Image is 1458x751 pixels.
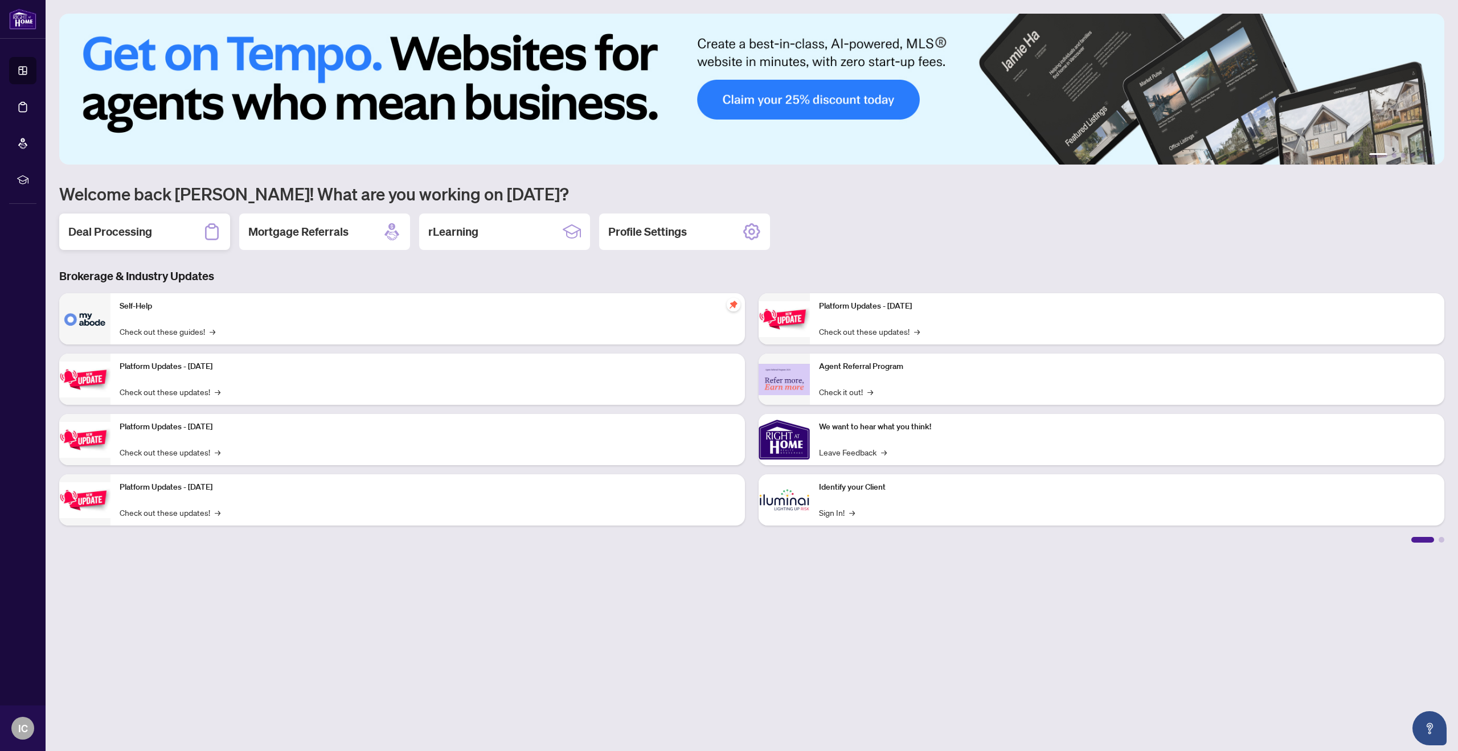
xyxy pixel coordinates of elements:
h3: Brokerage & Industry Updates [59,268,1444,284]
h2: Mortgage Referrals [248,224,349,240]
a: Check out these guides!→ [120,325,215,338]
p: Agent Referral Program [819,360,1435,373]
a: Check out these updates!→ [120,385,220,398]
button: Open asap [1412,711,1447,745]
h2: rLearning [428,224,478,240]
p: Platform Updates - [DATE] [120,481,736,494]
h2: Profile Settings [608,224,687,240]
p: Identify your Client [819,481,1435,494]
span: pushpin [727,298,740,311]
h1: Welcome back [PERSON_NAME]! What are you working on [DATE]? [59,183,1444,204]
button: 3 [1401,153,1406,158]
img: Identify your Client [759,474,810,526]
button: 4 [1410,153,1415,158]
p: Platform Updates - [DATE] [120,421,736,433]
button: 1 [1369,153,1387,158]
a: Sign In!→ [819,506,855,519]
p: Platform Updates - [DATE] [819,300,1435,313]
img: We want to hear what you think! [759,414,810,465]
p: Platform Updates - [DATE] [120,360,736,373]
button: 6 [1428,153,1433,158]
span: → [914,325,920,338]
button: 2 [1392,153,1396,158]
img: Self-Help [59,293,110,344]
img: Slide 0 [59,14,1444,165]
span: → [215,446,220,458]
span: → [210,325,215,338]
img: Platform Updates - September 16, 2025 [59,362,110,397]
img: Platform Updates - June 23, 2025 [759,301,810,337]
button: 5 [1419,153,1424,158]
a: Check out these updates!→ [819,325,920,338]
span: IC [18,720,28,736]
a: Check out these updates!→ [120,446,220,458]
span: → [215,506,220,519]
img: Platform Updates - July 21, 2025 [59,422,110,458]
span: → [849,506,855,519]
a: Leave Feedback→ [819,446,887,458]
span: → [881,446,887,458]
img: logo [9,9,36,30]
span: → [215,385,220,398]
a: Check out these updates!→ [120,506,220,519]
p: Self-Help [120,300,736,313]
span: → [867,385,873,398]
p: We want to hear what you think! [819,421,1435,433]
a: Check it out!→ [819,385,873,398]
img: Platform Updates - July 8, 2025 [59,482,110,518]
h2: Deal Processing [68,224,152,240]
img: Agent Referral Program [759,364,810,395]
